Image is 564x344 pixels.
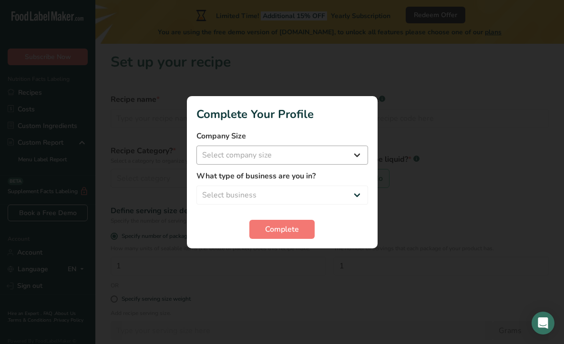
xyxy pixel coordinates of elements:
h1: Complete Your Profile [196,106,368,123]
button: Complete [249,220,315,239]
label: Company Size [196,130,368,142]
div: Open Intercom Messenger [532,312,554,334]
span: Complete [265,224,299,235]
label: What type of business are you in? [196,170,368,182]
